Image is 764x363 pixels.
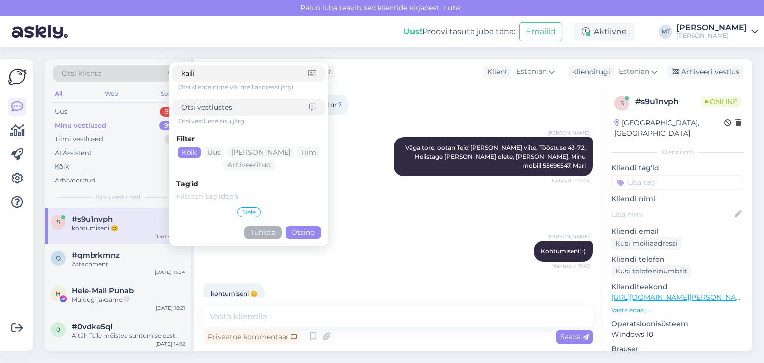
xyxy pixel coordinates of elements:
input: Lisa tag [611,175,744,190]
span: #s9u1nvph [72,215,113,224]
div: [DATE] 11:49 [155,233,185,240]
span: kohtumiseni 😊 [211,290,258,297]
p: Kliendi tag'id [611,163,744,173]
div: Arhiveeritud [55,176,95,185]
input: Otsi kliente [181,68,308,79]
span: H [56,290,61,297]
p: Operatsioonisüsteem [611,319,744,329]
div: # s9u1nvph [635,96,701,108]
div: Otsi kliente nime või meiliaadressi järgi [178,83,325,91]
p: Kliendi email [611,226,744,237]
a: [URL][DOMAIN_NAME][PERSON_NAME] [611,293,749,302]
div: Proovi tasuta juba täna: [403,26,515,38]
div: [DATE] 18:21 [156,304,185,312]
div: [DATE] 14:18 [155,340,185,348]
div: kohtumiseni 😊 [72,224,185,233]
div: [GEOGRAPHIC_DATA], [GEOGRAPHIC_DATA] [614,118,724,139]
span: s [620,99,624,107]
span: q [56,254,61,262]
div: Minu vestlused [55,121,106,131]
div: Küsi meiliaadressi [611,237,682,250]
div: Klient [483,67,508,77]
div: 19 [165,134,181,144]
div: Uus [55,107,67,117]
div: Attachment [72,260,185,269]
div: [PERSON_NAME] [676,32,747,40]
span: Hele-Mall Punab [72,286,134,295]
div: Tiimi vestlused [55,134,103,144]
span: Minu vestlused [95,193,140,202]
p: Windows 10 [611,329,744,340]
span: [PERSON_NAME] [547,129,590,137]
span: Estonian [516,66,547,77]
span: 0 [56,326,60,333]
span: Kohtumiseni! :) [541,247,586,255]
p: Kliendi nimi [611,194,744,204]
div: Aitäh Teile mõistva suhtumise eest! [72,331,185,340]
div: Kõik [55,162,69,172]
div: [DATE] 11:04 [155,269,185,276]
span: Väga tore, ootan Teid [PERSON_NAME] viite, Tööstuse 43-72. Helistage [PERSON_NAME] olete, [PERSON... [405,144,587,169]
span: Luba [441,3,464,12]
div: [PERSON_NAME] [676,24,747,32]
div: AI Assistent [55,148,92,158]
div: MT [659,25,672,39]
div: Aktiivne [574,23,635,41]
span: Nähtud ✓ 11:49 [552,262,590,270]
span: Saada [560,332,589,341]
div: Otsi vestluste sisu järgi [178,117,325,126]
img: Askly Logo [8,67,27,86]
div: Tag'id [176,179,321,189]
div: Küsi telefoninumbrit [611,265,691,278]
input: Otsi vestlustes [181,102,309,113]
p: Klienditeekond [611,282,744,292]
div: Muidugi jaksame🤍 [72,295,185,304]
span: Online [701,96,741,107]
span: Estonian [619,66,649,77]
div: 99+ [160,107,181,117]
div: Klienditugi [568,67,610,77]
span: Nähtud ✓ 11:44 [552,177,590,184]
input: Filtreeri tag'idega [176,191,321,202]
span: #0vdke5ql [72,322,112,331]
a: [PERSON_NAME][PERSON_NAME] [676,24,758,40]
span: Otsi kliente [62,68,101,79]
span: [PERSON_NAME] [547,233,590,240]
p: Vaata edasi ... [611,306,744,315]
div: Socials [159,88,183,100]
div: Arhiveeri vestlus [667,65,743,79]
div: Web [103,88,120,100]
div: Kõik [178,147,201,158]
div: Filter [176,134,321,144]
span: #qmbrkmnz [72,251,120,260]
div: All [53,88,64,100]
b: Uus! [403,27,422,36]
div: Privaatne kommentaar [204,330,301,344]
div: Kliendi info [611,148,744,157]
input: Lisa nimi [612,209,733,220]
span: s [57,218,60,226]
div: 99+ [159,121,181,131]
p: Brauser [611,344,744,354]
p: Kliendi telefon [611,254,744,265]
button: Emailid [519,22,562,41]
